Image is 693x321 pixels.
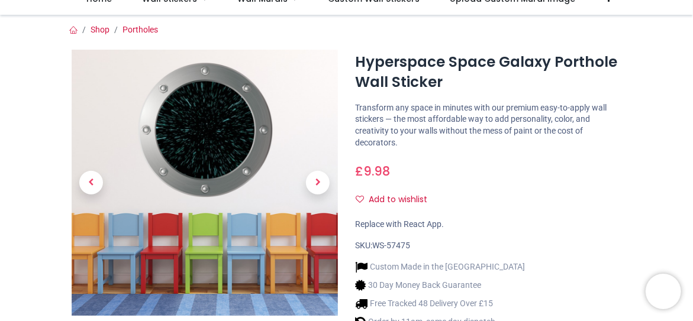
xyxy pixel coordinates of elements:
[298,90,338,276] a: Next
[356,219,622,231] div: Replace with React App.
[356,163,391,180] span: £
[364,163,391,180] span: 9.98
[356,52,622,93] h1: Hyperspace Space Galaxy Porthole Wall Sticker
[356,195,365,203] i: Add to wishlist
[356,297,526,310] li: Free Tracked 48 Delivery Over £15
[72,50,338,316] img: Hyperspace Space Galaxy Porthole Wall Sticker
[646,274,681,309] iframe: Brevo live chat
[356,190,438,210] button: Add to wishlistAdd to wishlist
[79,171,103,194] span: Previous
[356,261,526,273] li: Custom Made in the [GEOGRAPHIC_DATA]
[72,90,112,276] a: Previous
[123,25,159,34] a: Portholes
[91,25,110,34] a: Shop
[356,102,622,148] p: Transform any space in minutes with our premium easy-to-apply wall stickers — the most affordable...
[356,279,526,291] li: 30 Day Money Back Guarantee
[356,240,622,252] div: SKU:
[306,171,330,194] span: Next
[373,241,411,250] span: WS-57475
